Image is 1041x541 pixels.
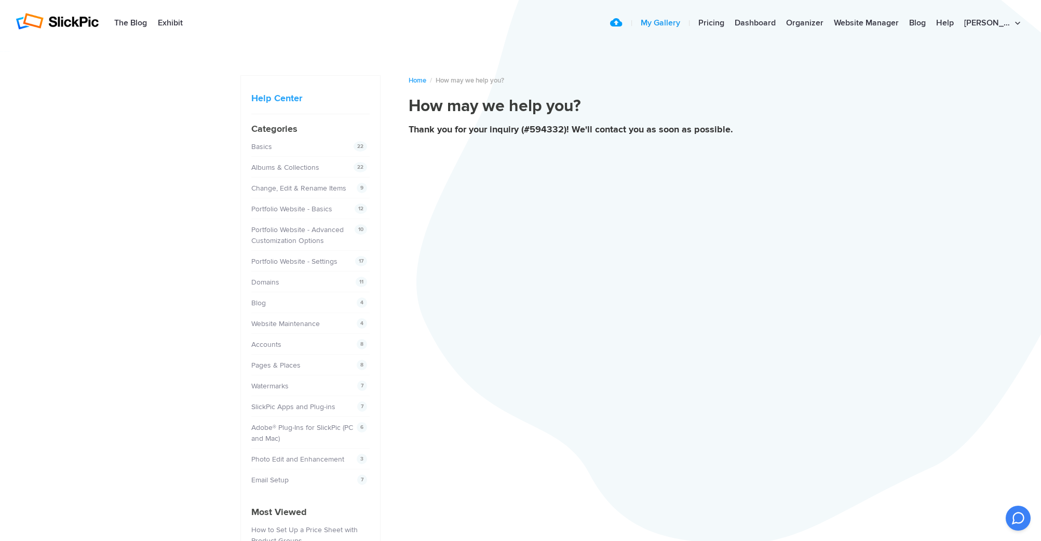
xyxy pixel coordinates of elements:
[251,142,272,151] a: Basics
[251,382,289,390] a: Watermarks
[357,318,367,329] span: 4
[357,360,367,370] span: 8
[251,92,302,104] a: Help Center
[251,476,289,484] a: Email Setup
[251,184,346,193] a: Change, Edit & Rename Items
[251,205,332,213] a: Portfolio Website - Basics
[409,125,801,144] button: Thank you for your inquiry (#594332)! We'll contact you as soon as possible.
[409,96,801,117] h1: How may we help you?
[355,224,367,235] span: 10
[251,278,279,287] a: Domains
[357,454,367,464] span: 3
[357,401,367,412] span: 7
[436,76,504,85] span: How may we help you?
[251,299,266,307] a: Blog
[355,204,367,214] span: 12
[357,475,367,485] span: 7
[251,163,319,172] a: Albums & Collections
[357,183,367,193] span: 9
[251,225,344,245] a: Portfolio Website - Advanced Customization Options
[354,162,367,172] span: 22
[357,297,367,308] span: 4
[251,455,344,464] a: Photo Edit and Enhancement
[251,423,353,443] a: Adobe® Plug-Ins for SlickPic (PC and Mac)
[409,76,426,85] a: Home
[357,339,367,349] span: 8
[251,402,335,411] a: SlickPic Apps and Plug-ins
[251,361,301,370] a: Pages & Places
[251,340,281,349] a: Accounts
[354,141,367,152] span: 22
[357,422,367,432] span: 6
[251,505,370,519] h4: Most Viewed
[251,122,370,136] h4: Categories
[355,256,367,266] span: 17
[357,381,367,391] span: 7
[356,277,367,287] span: 11
[251,319,320,328] a: Website Maintenance
[409,125,801,133] div: Thank you for your inquiry (#594332)! We'll contact you as soon as possible.
[251,257,337,266] a: Portfolio Website - Settings
[430,76,432,85] span: /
